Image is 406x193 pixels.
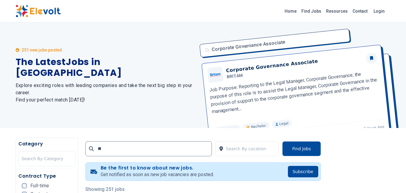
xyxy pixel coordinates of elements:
a: Resources [324,6,350,16]
a: Find Jobs [299,6,324,16]
p: Get notified as soon as new job vacancies are posted. [101,171,214,178]
img: Elevolt [16,5,61,17]
h4: Be the first to know about new jobs. [101,165,214,171]
a: Home [282,6,299,16]
h1: The Latest Jobs in [GEOGRAPHIC_DATA] [16,57,196,78]
p: Showing 251 jobs [85,186,321,193]
h2: Explore exciting roles with leading companies and take the next big step in your career. Find you... [16,82,196,104]
button: Find Jobs [282,141,321,156]
h5: Category [18,140,75,148]
a: Contact [350,6,370,16]
p: 251 new jobs posted [22,47,62,53]
a: Login [370,5,388,17]
input: Full-time [22,183,27,188]
span: Full-time [30,183,49,188]
iframe: Chat Widget [376,164,406,193]
button: Subscribe [288,166,318,177]
h5: Contract Type [18,173,75,180]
